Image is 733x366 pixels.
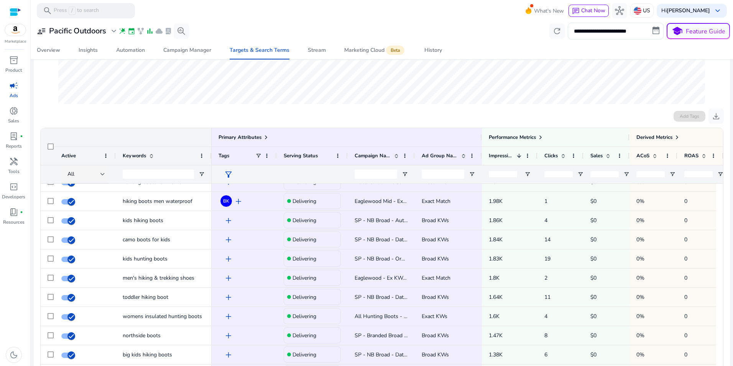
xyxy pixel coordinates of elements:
span: SP - NB Broad - DataDive 1 - Camo Hunting Boots - B09KLP47GY - Pacific - AiHello [355,236,559,243]
span: add [234,197,243,206]
span: All Hunting Boots - SBPC - Ex KWs1 - AiHello [355,313,468,320]
span: Campaign Name [355,152,391,159]
p: Resources [3,219,25,226]
span: Impressions [489,152,514,159]
span: 4 [544,217,547,224]
span: northside boots [123,332,161,339]
p: Delivering [293,213,316,228]
span: Eaglewood - Ex KWs - AiHello [355,274,429,282]
span: camo boots for kids [123,236,170,243]
p: Ads [10,92,18,99]
span: school [672,26,683,37]
p: $0 [590,193,623,209]
span: 0 [684,313,687,320]
span: 4 [544,313,547,320]
span: book_4 [9,208,18,217]
button: Open Filter Menu [577,171,583,177]
span: kids hiking boots [123,217,163,224]
p: Sales [8,117,19,124]
button: hub [612,3,627,18]
span: dark_mode [9,350,18,359]
p: 0% [636,347,671,363]
p: 1.84K [489,232,531,247]
span: Primary Attributes [219,134,261,141]
p: Press to search [54,7,99,15]
span: big kids hiking boots [123,351,172,358]
span: All [67,170,74,178]
p: 1.47K [489,328,531,343]
span: donut_small [9,106,18,115]
button: Open Filter Menu [402,171,408,177]
span: search [43,6,52,15]
span: 2 [544,274,547,282]
span: SP - NB Broad - DataDive 1 - Rampart Mid - B09YYWZZJF - Pacific - AiHello [355,351,539,358]
input: Campaign Name Filter Input [355,170,397,179]
span: lab_profile [9,132,18,141]
p: 1.98K [489,193,531,209]
div: Automation [116,48,145,53]
span: Keywords [123,152,146,159]
div: History [424,48,442,53]
span: add [224,331,233,340]
span: family_history [137,27,145,35]
span: 0 [684,198,687,205]
div: Overview [37,48,60,53]
span: 14 [544,236,551,243]
p: $0 [590,289,623,305]
img: us.svg [634,7,641,15]
p: 0% [636,289,671,305]
p: Marketplace [5,39,26,45]
p: 1.64K [489,289,531,305]
b: [PERSON_NAME] [667,7,710,14]
span: Exact Match [422,198,450,205]
span: add [224,293,233,302]
span: fiber_manual_record [20,135,23,138]
p: Tools [8,168,20,175]
span: SP - NB Broad - Organic Ranks 1 - Camo Hunting Boots - B09KLP47GY - Pacific - AiHello [355,255,572,262]
p: Delivering [293,251,316,267]
span: What's New [534,4,564,18]
button: refresh [549,23,565,39]
p: $0 [590,347,623,363]
p: $0 [590,251,623,267]
span: Serving Status [284,152,318,159]
p: $0 [590,328,623,343]
span: Broad KWs [422,351,449,358]
span: download [712,112,721,121]
span: Broad KWs [422,332,449,339]
span: / [69,7,76,15]
p: 0% [636,328,671,343]
input: Ad Group Name Filter Input [422,170,464,179]
p: 1.83K [489,251,531,267]
p: Developers [2,193,25,200]
button: Open Filter Menu [717,171,723,177]
span: Broad KWs [422,255,449,262]
span: hub [615,6,624,15]
span: add [224,350,233,359]
span: Sales [590,152,603,159]
span: chat [572,7,580,15]
span: Performance Metrics [489,134,536,141]
p: Delivering [293,270,316,286]
p: Delivering [293,289,316,305]
span: wand_stars [118,27,126,35]
span: event [128,27,135,35]
span: womens insulated hunting boots [123,313,202,320]
p: 1.8K [489,270,531,286]
span: campaign [9,81,18,90]
div: Insights [79,48,98,53]
input: Keywords Filter Input [123,170,194,179]
span: SP - Branded Broad - AutoFill 1 - Camo Hunting Boots - B09KLP47GY - Pacific - AiHello [355,332,569,339]
div: Stream [308,48,326,53]
button: chatChat Now [569,5,609,17]
span: Active [61,152,76,159]
p: 0% [636,232,671,247]
p: $0 [590,232,623,247]
p: 0% [636,213,671,228]
p: Delivering [293,232,316,247]
span: 0 [684,274,687,282]
span: code_blocks [9,182,18,191]
span: 11 [544,293,551,301]
span: filter_alt [224,170,233,179]
p: $0 [590,213,623,228]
